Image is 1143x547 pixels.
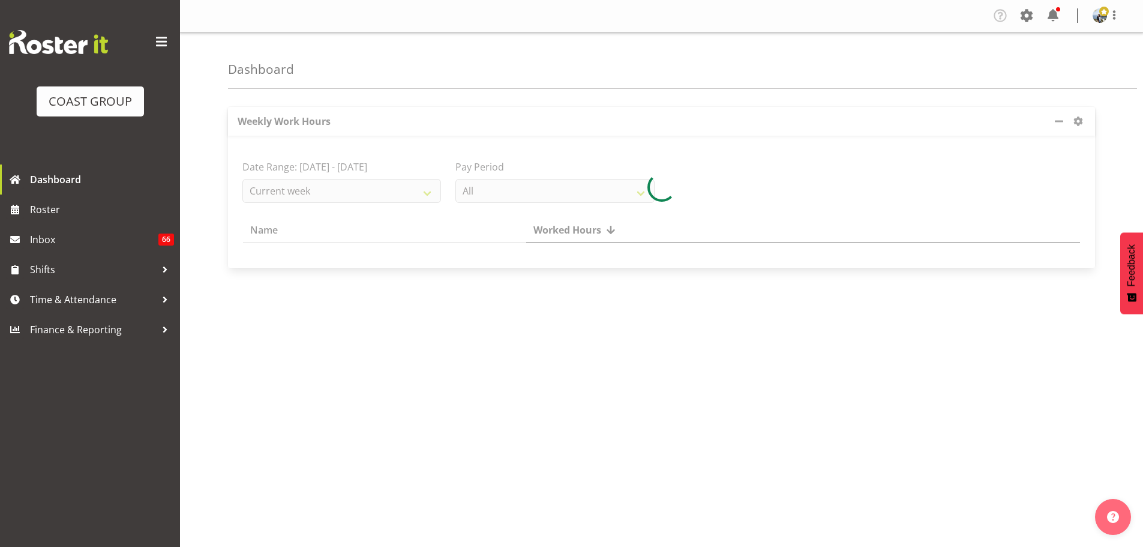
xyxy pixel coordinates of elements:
span: Feedback [1126,244,1137,286]
span: Inbox [30,231,158,249]
h4: Dashboard [228,62,294,76]
div: COAST GROUP [49,92,132,110]
span: Time & Attendance [30,291,156,309]
span: Roster [30,201,174,219]
span: 66 [158,234,174,246]
span: Dashboard [30,171,174,189]
img: brittany-taylorf7b938a58e78977fad4baecaf99ae47c.png [1093,8,1107,23]
img: help-xxl-2.png [1107,511,1119,523]
span: Finance & Reporting [30,321,156,339]
img: Rosterit website logo [9,30,108,54]
button: Feedback - Show survey [1120,232,1143,314]
span: Shifts [30,261,156,279]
